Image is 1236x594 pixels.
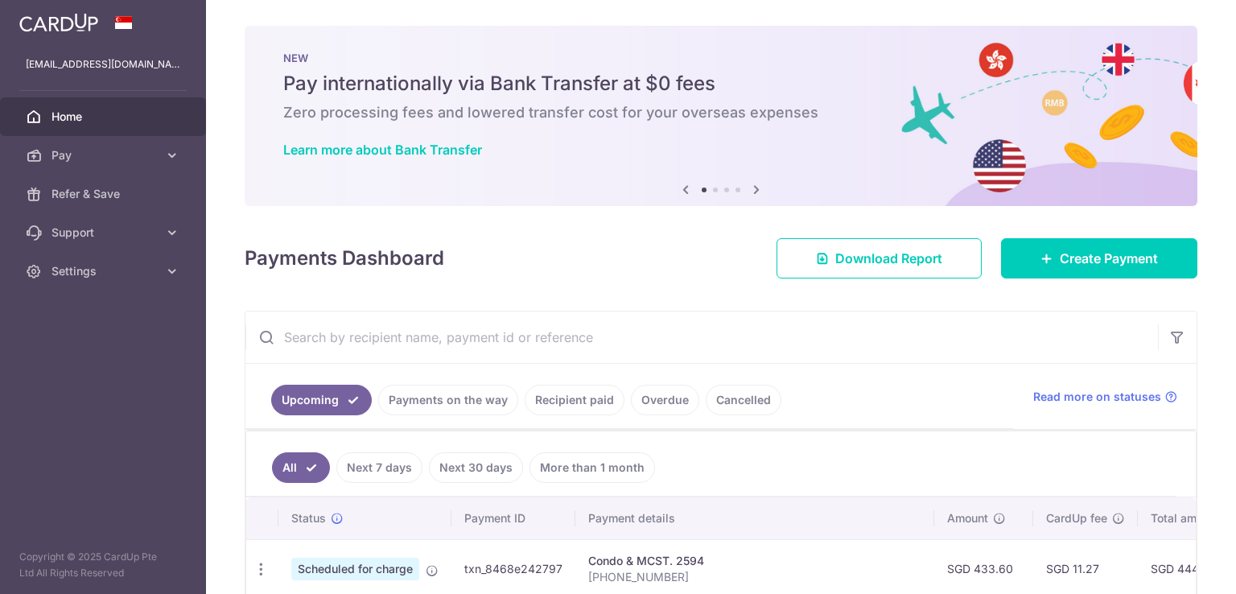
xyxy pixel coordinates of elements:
span: Refer & Save [51,186,158,202]
a: Payments on the way [378,385,518,415]
a: More than 1 month [529,452,655,483]
span: Scheduled for charge [291,558,419,580]
div: Condo & MCST. 2594 [588,553,921,569]
a: Overdue [631,385,699,415]
img: Bank transfer banner [245,26,1197,206]
img: CardUp [19,13,98,32]
a: Upcoming [271,385,372,415]
span: Download Report [835,249,942,268]
span: CardUp fee [1046,510,1107,526]
h5: Pay internationally via Bank Transfer at $0 fees [283,71,1159,97]
span: Total amt. [1151,510,1204,526]
a: Recipient paid [525,385,624,415]
h6: Zero processing fees and lowered transfer cost for your overseas expenses [283,103,1159,122]
a: Next 7 days [336,452,422,483]
a: Learn more about Bank Transfer [283,142,482,158]
p: [EMAIL_ADDRESS][DOMAIN_NAME] [26,56,180,72]
span: Pay [51,147,158,163]
a: Next 30 days [429,452,523,483]
a: Read more on statuses [1033,389,1177,405]
a: Cancelled [706,385,781,415]
span: Status [291,510,326,526]
th: Payment details [575,497,934,539]
span: Support [51,225,158,241]
span: Read more on statuses [1033,389,1161,405]
input: Search by recipient name, payment id or reference [245,311,1158,363]
p: [PHONE_NUMBER] [588,569,921,585]
a: Download Report [777,238,982,278]
span: Home [51,109,158,125]
span: Settings [51,263,158,279]
span: Create Payment [1060,249,1158,268]
span: Amount [947,510,988,526]
a: All [272,452,330,483]
th: Payment ID [451,497,575,539]
h4: Payments Dashboard [245,244,444,273]
p: NEW [283,52,1159,64]
a: Create Payment [1001,238,1197,278]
